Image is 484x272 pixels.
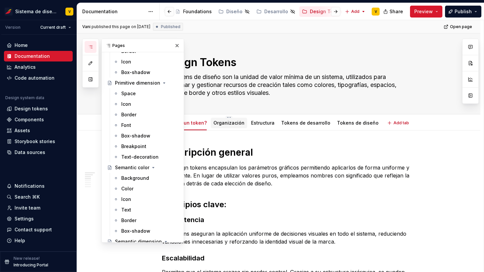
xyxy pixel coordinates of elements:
[111,173,181,183] a: Background
[161,24,180,29] span: Published
[82,8,145,15] div: Documentation
[4,192,73,202] button: Search ⌘K
[4,224,73,235] button: Contact support
[121,101,131,107] div: Icon
[161,116,209,130] div: ¿Que es un token?
[343,7,368,16] button: Add
[54,5,232,18] div: Page tree
[375,9,377,14] div: V
[15,194,40,200] div: Search ⌘K
[351,9,359,14] span: Add
[15,138,55,145] div: Storybook stories
[4,73,73,83] a: Code automation
[121,122,131,129] div: Font
[15,75,55,81] div: Code automation
[121,175,149,181] div: Background
[414,8,433,15] span: Preview
[111,194,181,205] a: Icon
[104,78,181,88] a: Primitive dimension
[15,105,48,112] div: Design tokens
[121,133,150,139] div: Box-shadow
[4,125,73,136] a: Assets
[15,127,30,134] div: Assets
[15,215,34,222] div: Settings
[121,90,136,97] div: Space
[115,238,162,245] div: Semantic dimension
[299,6,347,17] a: Design Tokens
[4,235,73,246] button: Help
[334,116,381,130] div: Tokens de diseño
[121,143,146,150] div: Breakpoint
[121,69,150,76] div: Box-shadow
[37,23,74,32] button: Current draft
[216,6,252,17] a: Diseño
[111,131,181,141] a: Box-shadow
[254,6,298,17] a: Desarrollo
[183,8,212,15] div: Foundations
[1,4,75,19] button: Sistema de diseño IberiaV
[111,120,181,131] a: Font
[15,42,28,49] div: Home
[163,120,207,126] a: ¿Que es un token?
[279,116,333,130] div: Tokens de desarrollo
[111,88,181,99] a: Space
[248,116,277,130] div: Estructura
[281,120,330,126] a: Tokens de desarrollo
[337,120,379,126] a: Tokens de diseño
[445,6,481,18] button: Publish
[15,116,44,123] div: Components
[380,6,407,18] button: Share
[15,205,40,211] div: Invite team
[111,109,181,120] a: Border
[111,57,181,67] a: Icon
[4,136,73,147] a: Storybook stories
[121,196,131,203] div: Icon
[162,146,412,158] h1: Descripción general
[111,152,181,162] a: Text-decoration
[121,154,159,160] div: Text-decoration
[121,185,133,192] div: Color
[111,99,181,109] a: Icon
[121,111,136,118] div: Border
[226,8,242,15] div: Diseño
[15,53,50,59] div: Documentation
[115,164,149,171] div: Semantic color
[104,236,181,247] a: Semantic dimension
[111,141,181,152] a: Breakpoint
[393,120,409,126] span: Add tab
[4,203,73,213] a: Invite team
[310,8,345,15] div: Design Tokens
[385,118,412,128] button: Add tab
[92,24,150,29] div: published this page on [DATE]
[111,215,181,226] a: Border
[4,214,73,224] a: Settings
[102,39,184,52] div: Pages
[455,8,472,15] span: Publish
[15,64,36,70] div: Analytics
[14,262,48,268] p: Introducing Portal
[264,8,288,15] div: Desarrollo
[111,226,181,236] a: Box-shadow
[115,80,160,86] div: Primitive dimension
[172,6,214,17] a: Foundations
[410,6,442,18] button: Preview
[15,226,52,233] div: Contact support
[162,164,412,187] p: Los design tokens encapsulan los parámetros gráficos permitiendo aplicarlos de forma uniforme y c...
[111,67,181,78] a: Box-shadow
[162,254,205,262] strong: Escalabilidad
[15,183,45,189] div: Notifications
[161,55,410,70] textarea: Design Tokens
[4,147,73,158] a: Data sources
[390,8,403,15] span: Share
[4,181,73,191] button: Notifications
[4,40,73,51] a: Home
[15,149,45,156] div: Data sources
[121,58,131,65] div: Icon
[213,120,244,126] a: Organización
[5,95,44,100] div: Design system data
[68,9,71,14] div: V
[4,51,73,61] a: Documentation
[104,162,181,173] a: Semantic color
[82,24,91,29] span: Vani
[162,199,412,210] h2: Principios clave:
